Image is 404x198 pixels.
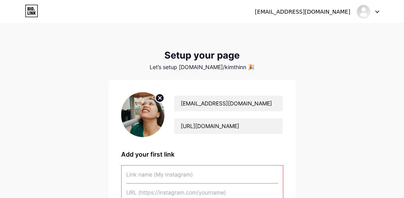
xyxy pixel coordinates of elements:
[121,92,165,137] img: profile pic
[174,118,282,134] input: bio
[109,64,296,70] div: Let’s setup [DOMAIN_NAME]/kimthinn 🎉
[126,166,278,183] input: Link name (My Instagram)
[356,4,371,19] img: Kim Thiên Nguyễn
[109,50,296,61] div: Setup your page
[121,150,283,159] div: Add your first link
[174,96,282,111] input: Your name
[255,8,350,16] div: [EMAIL_ADDRESS][DOMAIN_NAME]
